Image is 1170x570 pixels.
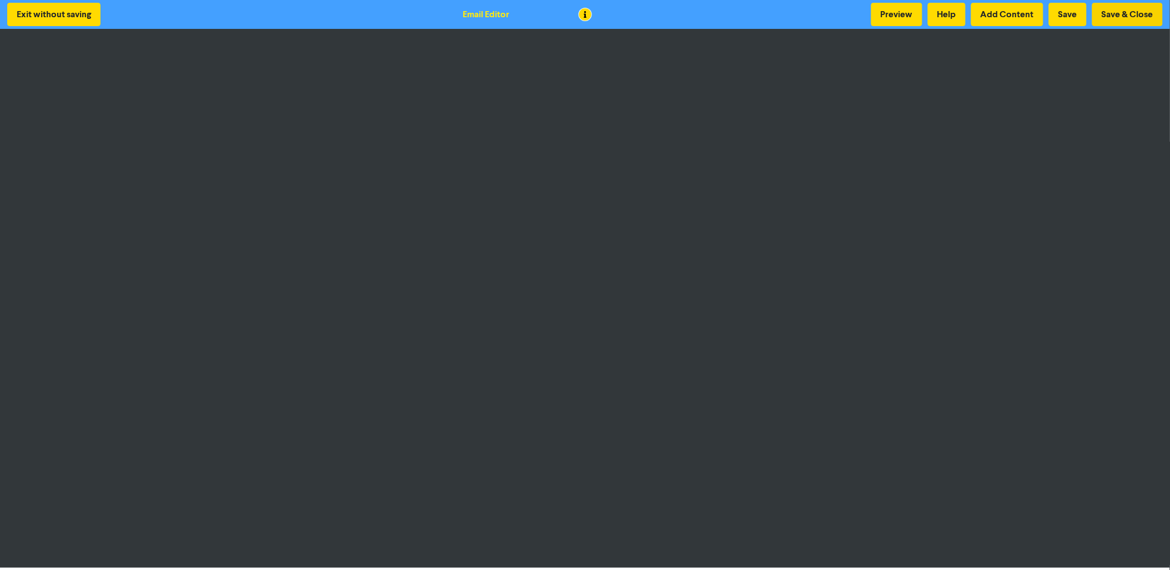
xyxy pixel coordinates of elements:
[871,3,922,26] button: Preview
[1049,3,1087,26] button: Save
[928,3,966,26] button: Help
[463,8,509,21] div: Email Editor
[7,3,101,26] button: Exit without saving
[971,3,1043,26] button: Add Content
[1092,3,1163,26] button: Save & Close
